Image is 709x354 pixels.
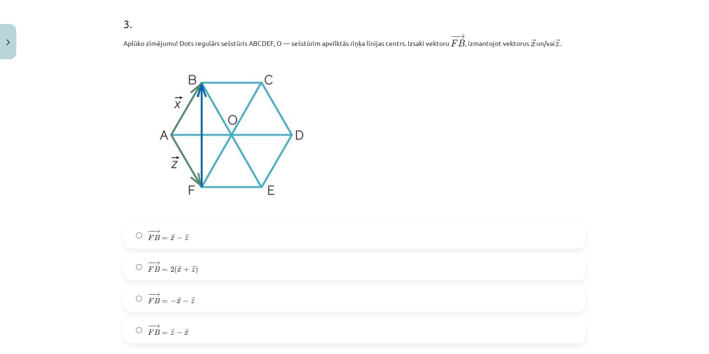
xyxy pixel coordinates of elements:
span: − [147,293,154,297]
span: → [177,265,181,271]
span: − [453,33,454,39]
span: z [554,42,559,47]
span: → [153,324,160,329]
span: F [451,40,458,46]
span: + [183,266,189,272]
span: → [191,265,195,271]
p: Aplūko zīmējumu! Dots regulārs sešstūris ABCDEF, O — sešstūrim apvilktās riņķa līnijas centrs. Iz... [123,33,586,49]
span: ) [195,265,198,274]
span: → [191,297,195,303]
span: B [154,234,160,241]
span: z [170,331,174,335]
span: x [177,299,181,304]
span: → [455,33,465,39]
span: = [162,300,168,303]
span: → [171,234,175,240]
img: icon-close-lesson-0947bae3869378f0d4975bcd49f059093ad1ed9edebbc8119c70593378902aed.svg [6,39,10,45]
span: − [150,230,151,234]
span: = [162,237,168,240]
span: x [170,236,175,241]
span: − [150,324,151,329]
span: − [183,299,189,304]
span: F [148,266,154,272]
span: → [555,39,560,46]
span: → [153,293,160,297]
span: B [154,265,160,272]
span: z [191,299,195,304]
span: − [170,299,177,304]
span: − [177,330,183,336]
span: → [153,230,160,234]
span: → [185,234,188,240]
span: B [458,40,465,46]
span: − [147,230,154,234]
span: − [147,261,154,265]
span: x [184,331,188,335]
span: − [450,33,457,39]
span: x [177,267,181,272]
span: B [154,329,160,335]
span: F [148,330,154,335]
span: = [162,332,168,335]
span: → [177,297,181,303]
span: − [147,324,154,329]
span: F [148,235,154,241]
span: = [162,268,168,271]
span: x [531,42,536,47]
span: B [154,298,160,304]
span: ( [174,265,177,274]
span: 2 [170,266,174,272]
span: − [177,235,183,241]
span: F [148,298,154,304]
span: → [153,261,160,265]
span: − [150,261,151,265]
span: − [150,293,151,297]
span: → [171,329,175,334]
span: → [531,39,536,46]
span: z [185,236,188,241]
span: z [191,267,195,272]
span: → [185,329,188,334]
h1: 3 . [123,0,586,30]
